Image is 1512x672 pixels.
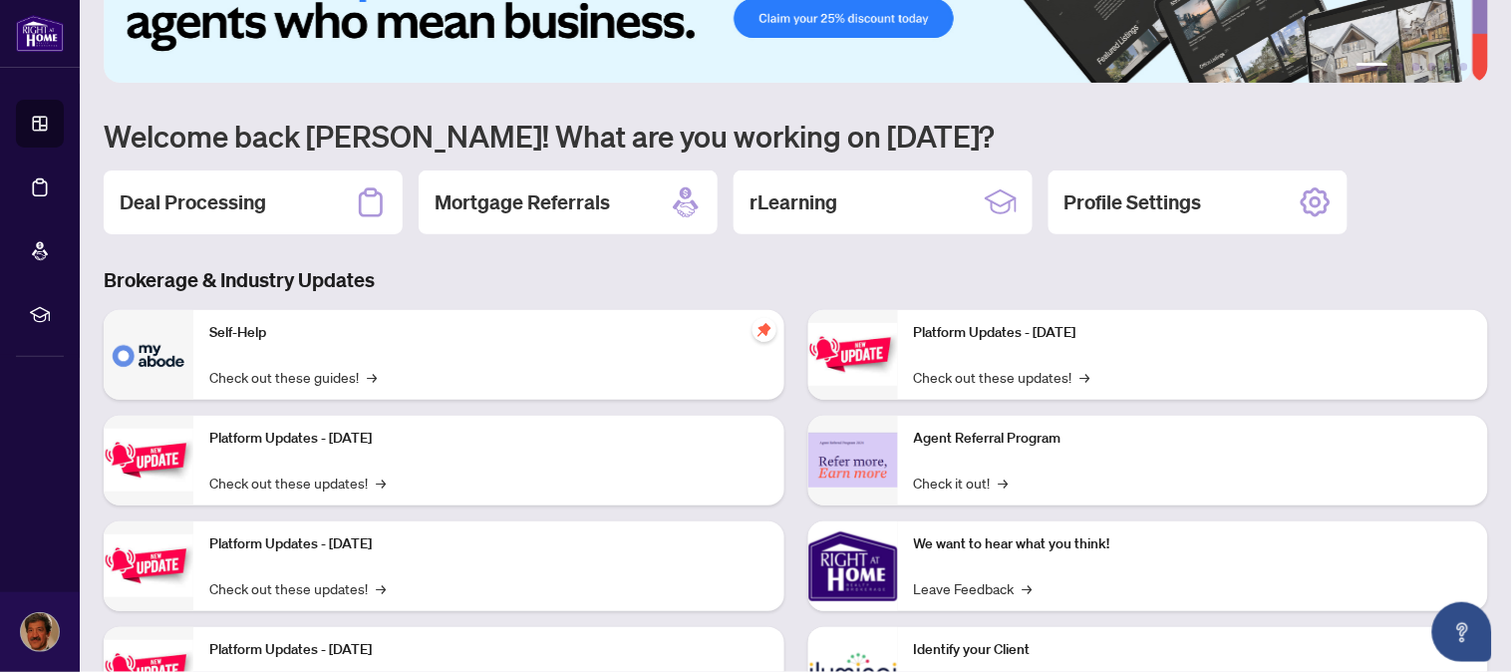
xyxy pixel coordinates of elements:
img: logo [16,15,64,52]
img: Profile Icon [21,613,59,651]
a: Check out these updates!→ [209,472,386,494]
p: Platform Updates - [DATE] [209,428,768,450]
a: Leave Feedback→ [914,577,1033,599]
span: → [1080,366,1090,388]
h2: Mortgage Referrals [435,188,610,216]
span: → [999,472,1009,494]
img: Self-Help [104,310,193,400]
span: pushpin [753,318,776,342]
p: Identify your Client [914,639,1473,661]
h2: rLearning [750,188,837,216]
h1: Welcome back [PERSON_NAME]! What are you working on [DATE]? [104,117,1488,155]
button: 6 [1460,63,1468,71]
p: Self-Help [209,322,768,344]
p: Agent Referral Program [914,428,1473,450]
span: → [376,472,386,494]
h2: Deal Processing [120,188,266,216]
button: 3 [1412,63,1420,71]
img: Platform Updates - June 23, 2025 [808,323,898,386]
span: → [1023,577,1033,599]
img: Platform Updates - September 16, 2025 [104,429,193,492]
a: Check out these updates!→ [914,366,1090,388]
p: Platform Updates - [DATE] [209,533,768,555]
h2: Profile Settings [1064,188,1202,216]
a: Check out these guides!→ [209,366,377,388]
a: Check it out!→ [914,472,1009,494]
button: 1 [1357,63,1388,71]
p: Platform Updates - [DATE] [914,322,1473,344]
p: Platform Updates - [DATE] [209,639,768,661]
button: 5 [1444,63,1452,71]
button: 4 [1428,63,1436,71]
img: Platform Updates - July 21, 2025 [104,534,193,597]
span: → [376,577,386,599]
img: Agent Referral Program [808,433,898,488]
span: → [367,366,377,388]
button: Open asap [1432,602,1492,662]
h3: Brokerage & Industry Updates [104,266,1488,294]
a: Check out these updates!→ [209,577,386,599]
img: We want to hear what you think! [808,521,898,611]
p: We want to hear what you think! [914,533,1473,555]
button: 2 [1396,63,1404,71]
